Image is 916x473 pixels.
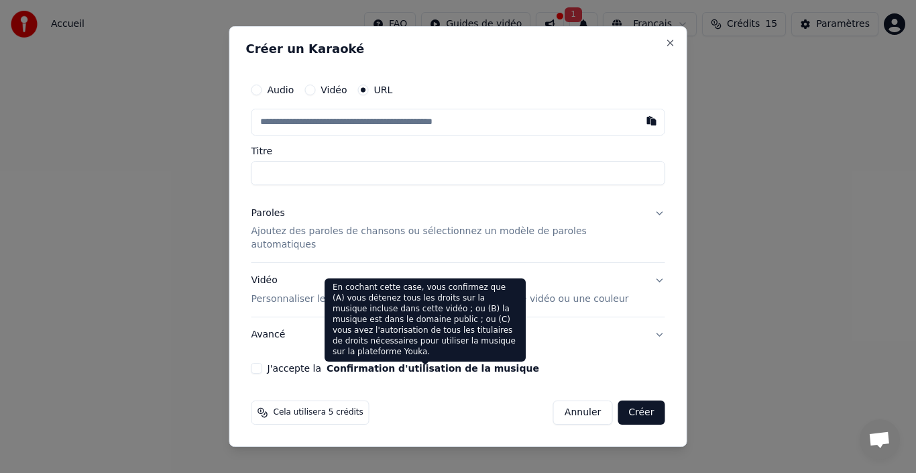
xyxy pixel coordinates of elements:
button: Avancé [251,317,665,352]
div: Vidéo [251,274,629,307]
span: Cela utilisera 5 crédits [274,407,363,418]
label: Audio [268,85,294,95]
div: Paroles [251,207,285,220]
label: J'accepte la [268,364,539,373]
p: Ajoutez des paroles de chansons ou sélectionnez un modèle de paroles automatiques [251,225,644,252]
h2: Créer un Karaoké [246,43,671,55]
button: Annuler [553,401,612,425]
button: Créer [618,401,665,425]
label: URL [374,85,393,95]
p: Personnaliser le vidéo de karaoké : utiliser une image, une vidéo ou une couleur [251,293,629,306]
label: Titre [251,146,665,156]
button: J'accepte la [327,364,539,373]
button: ParolesAjoutez des paroles de chansons ou sélectionnez un modèle de paroles automatiques [251,196,665,263]
div: En cochant cette case, vous confirmez que (A) vous détenez tous les droits sur la musique incluse... [325,278,526,362]
button: VidéoPersonnaliser le vidéo de karaoké : utiliser une image, une vidéo ou une couleur [251,264,665,317]
label: Vidéo [321,85,347,95]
